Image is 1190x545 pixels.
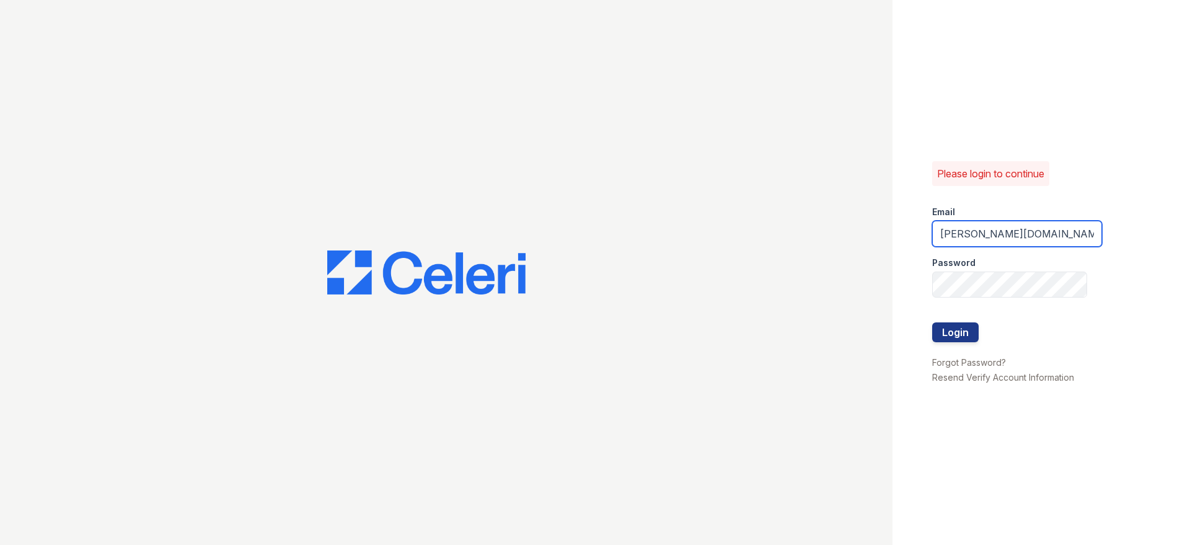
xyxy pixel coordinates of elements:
[932,322,979,342] button: Login
[932,206,955,218] label: Email
[327,250,526,295] img: CE_Logo_Blue-a8612792a0a2168367f1c8372b55b34899dd931a85d93a1a3d3e32e68fde9ad4.png
[937,166,1044,181] p: Please login to continue
[932,357,1006,368] a: Forgot Password?
[932,372,1074,383] a: Resend Verify Account Information
[932,257,976,269] label: Password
